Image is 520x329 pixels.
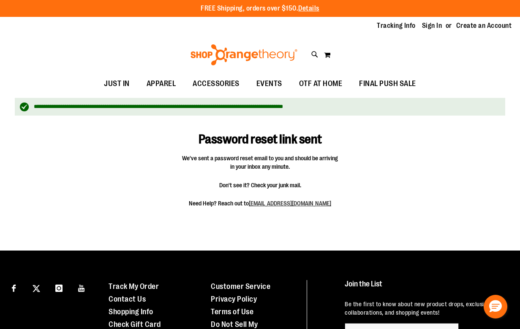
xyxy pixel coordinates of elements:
[484,295,507,318] button: Hello, have a question? Let’s chat.
[109,295,146,303] a: Contact Us
[201,4,319,13] p: FREE Shipping, orders over $150.
[211,295,257,303] a: Privacy Policy
[74,280,89,295] a: Visit our Youtube page
[189,44,299,65] img: Shop Orangetheory
[182,181,338,189] span: Don't see it? Check your junk mail.
[256,74,282,93] span: EVENTS
[147,74,176,93] span: APPAREL
[182,154,338,171] span: We've sent a password reset email to you and should be arriving in your inbox any minute.
[33,285,40,292] img: Twitter
[359,74,416,93] span: FINAL PUSH SALE
[422,21,442,30] a: Sign In
[299,74,343,93] span: OTF AT HOME
[345,280,505,296] h4: Join the List
[298,5,319,12] a: Details
[351,74,425,94] a: FINAL PUSH SALE
[109,282,159,291] a: Track My Order
[249,200,331,207] a: [EMAIL_ADDRESS][DOMAIN_NAME]
[377,21,416,30] a: Tracking Info
[182,199,338,208] span: Need Help? Reach out to
[456,21,512,30] a: Create an Account
[211,307,253,316] a: Terms of Use
[291,74,351,94] a: OTF AT HOME
[193,74,240,93] span: ACCESSORIES
[211,282,270,291] a: Customer Service
[109,307,153,316] a: Shopping Info
[161,120,359,147] h1: Password reset link sent
[345,300,505,317] p: Be the first to know about new product drops, exclusive collaborations, and shopping events!
[6,280,21,295] a: Visit our Facebook page
[29,280,44,295] a: Visit our X page
[138,74,185,94] a: APPAREL
[52,280,66,295] a: Visit our Instagram page
[104,74,130,93] span: JUST IN
[95,74,138,94] a: JUST IN
[248,74,291,94] a: EVENTS
[184,74,248,94] a: ACCESSORIES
